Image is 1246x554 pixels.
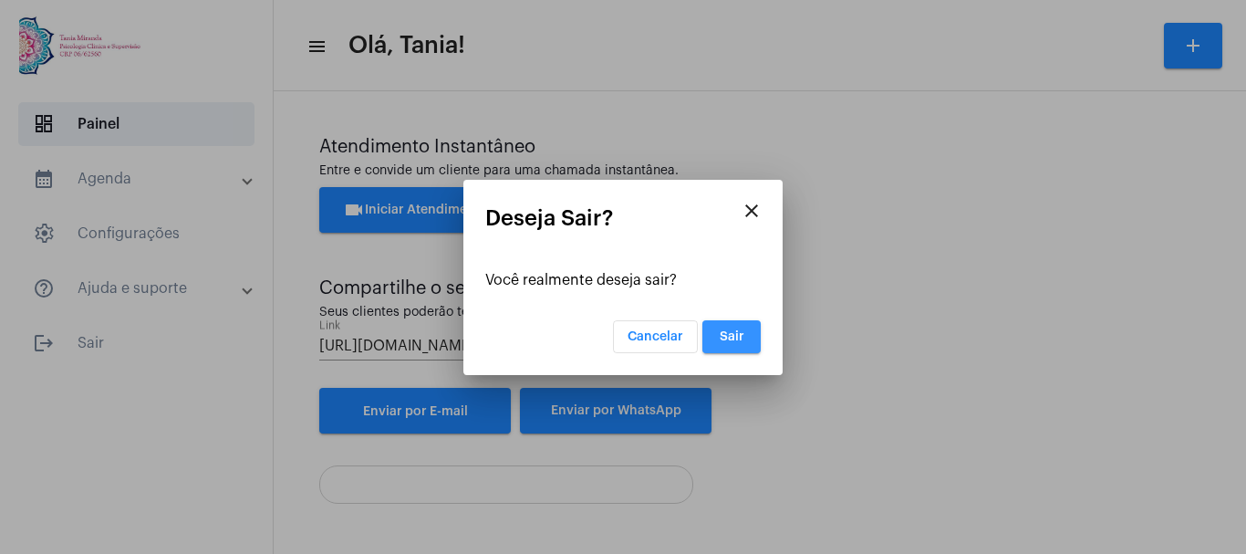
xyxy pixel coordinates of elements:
div: Você realmente deseja sair? [485,272,761,288]
span: Cancelar [628,330,683,343]
mat-card-title: Deseja Sair? [485,206,761,230]
span: Sair [720,330,744,343]
mat-icon: close [741,200,763,222]
button: Cancelar [613,320,698,353]
button: Sair [702,320,761,353]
